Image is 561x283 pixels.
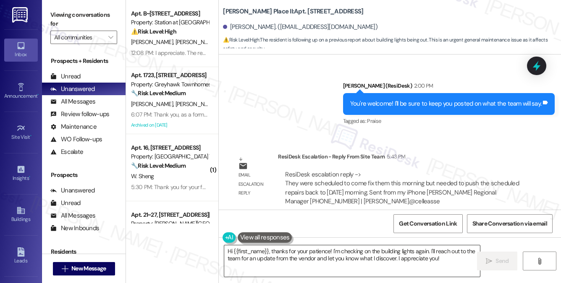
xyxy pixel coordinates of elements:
div: ResiDesk Escalation - Reply From Site Team [278,152,527,164]
span: W. Sheng [131,172,154,180]
div: Property: [GEOGRAPHIC_DATA] Townhomes [131,152,209,161]
i:  [108,34,113,41]
strong: ⚠️ Risk Level: High [223,36,259,43]
div: [PERSON_NAME]. ([EMAIL_ADDRESS][DOMAIN_NAME]) [223,23,377,31]
a: Buildings [4,203,38,226]
div: Apt. 21~27, [STREET_ADDRESS][PERSON_NAME] [131,210,209,219]
div: 12:08 PM: I appreciate. The rental office is closed [DATE] and [DATE] but maintenance is available [131,49,364,57]
div: Email escalation reply [239,171,271,197]
button: Send [477,252,518,270]
div: 5:30 PM: Thank you for your follow-up. [131,183,225,191]
input: All communities [54,31,104,44]
div: 5:43 PM [385,152,405,161]
strong: 🔧 Risk Level: Medium [131,89,186,97]
a: Inbox [4,39,38,61]
label: Viewing conversations for [50,8,117,31]
div: Unread [50,199,81,208]
span: • [29,174,30,180]
a: Site Visit • [4,121,38,144]
button: New Message [53,262,115,275]
div: Escalate [50,148,83,156]
a: Leads [4,245,38,267]
i:  [62,265,68,272]
div: All Messages [50,211,95,220]
div: You're welcome! I'll be sure to keep you posted on what the team will say. [350,99,542,108]
span: Send [495,257,509,265]
div: Archived on [DATE] [130,120,210,130]
div: Property: [PERSON_NAME][GEOGRAPHIC_DATA] Townhomes [131,219,209,228]
div: Tagged as: [343,115,555,127]
span: [PERSON_NAME] [131,38,176,46]
div: All Messages [50,97,95,106]
span: [PERSON_NAME] [176,100,218,108]
div: 6:07 PM: Thank you, as a former pool repair guy, it should be an easy fix [131,111,305,118]
div: New Inbounds [50,224,99,233]
button: Share Conversation via email [467,214,553,233]
span: [PERSON_NAME] [176,38,218,46]
div: Review follow-ups [50,110,109,119]
div: Prospects + Residents [42,57,126,65]
a: Insights • [4,162,38,185]
span: [PERSON_NAME] [131,100,176,108]
div: Unanswered [50,85,95,93]
span: Praise [367,117,381,125]
strong: ⚠️ Risk Level: High [131,28,176,35]
img: ResiDesk Logo [12,7,29,23]
div: [PERSON_NAME] (ResiDesk) [343,81,555,93]
button: Get Conversation Link [393,214,462,233]
div: Property: Station at [GEOGRAPHIC_DATA][PERSON_NAME] [131,18,209,27]
div: Maintenance [50,122,97,131]
span: Get Conversation Link [399,219,457,228]
b: [PERSON_NAME] Place II: Apt. [STREET_ADDRESS] [223,7,363,16]
div: ResiDesk escalation reply -> They were scheduled to come fix them this morning but needed to push... [285,170,519,205]
textarea: Hi {{first_name}}, thanks for your patience! I'm checking on the building lights again. I'll reac... [224,245,480,277]
div: Property: Greyhawk Townhomes [131,80,209,89]
div: Apt. B~[STREET_ADDRESS] [131,9,209,18]
i:  [486,258,492,265]
strong: 🔧 Risk Level: Medium [131,162,186,169]
div: Apt. 16, [STREET_ADDRESS] [131,143,209,152]
div: Apt. 1723, [STREET_ADDRESS] [131,71,209,80]
div: WO Follow-ups [50,135,102,144]
span: • [30,133,31,139]
i:  [536,258,543,265]
span: New Message [71,264,106,273]
div: 2:00 PM [412,81,433,90]
div: Prospects [42,171,126,179]
div: Unanswered [50,186,95,195]
div: Residents [42,247,126,256]
span: Share Conversation via email [472,219,547,228]
div: Unread [50,72,81,81]
span: : The resident is following up on a previous report about building lights being out. This is an u... [223,36,561,54]
span: • [37,92,39,98]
